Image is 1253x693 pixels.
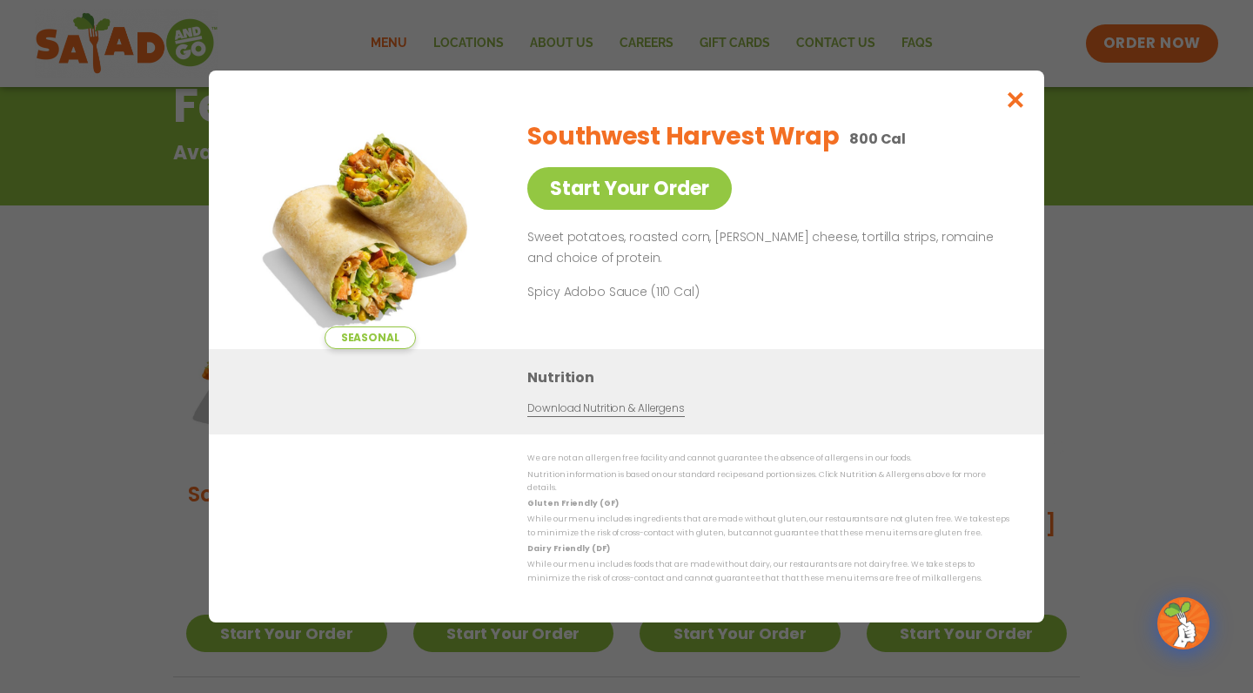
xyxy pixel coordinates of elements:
[527,468,1009,495] p: Nutrition information is based on our standard recipes and portion sizes. Click Nutrition & Aller...
[527,558,1009,585] p: While our menu includes foods that are made without dairy, our restaurants are not dairy free. We...
[248,105,492,349] img: Featured product photo for Southwest Harvest Wrap
[527,367,1018,388] h3: Nutrition
[527,283,849,301] p: Spicy Adobo Sauce (110 Cal)
[527,118,839,155] h2: Southwest Harvest Wrap
[527,513,1009,540] p: While our menu includes ingredients that are made without gluten, our restaurants are not gluten ...
[527,452,1009,465] p: We are not an allergen free facility and cannot guarantee the absence of allergens in our foods.
[849,128,906,150] p: 800 Cal
[1159,599,1208,648] img: wpChatIcon
[527,543,609,554] strong: Dairy Friendly (DF)
[527,167,732,210] a: Start Your Order
[325,326,416,349] span: Seasonal
[527,227,1002,269] p: Sweet potatoes, roasted corn, [PERSON_NAME] cheese, tortilla strips, romaine and choice of protein.
[988,71,1044,129] button: Close modal
[527,498,618,508] strong: Gluten Friendly (GF)
[527,400,684,417] a: Download Nutrition & Allergens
